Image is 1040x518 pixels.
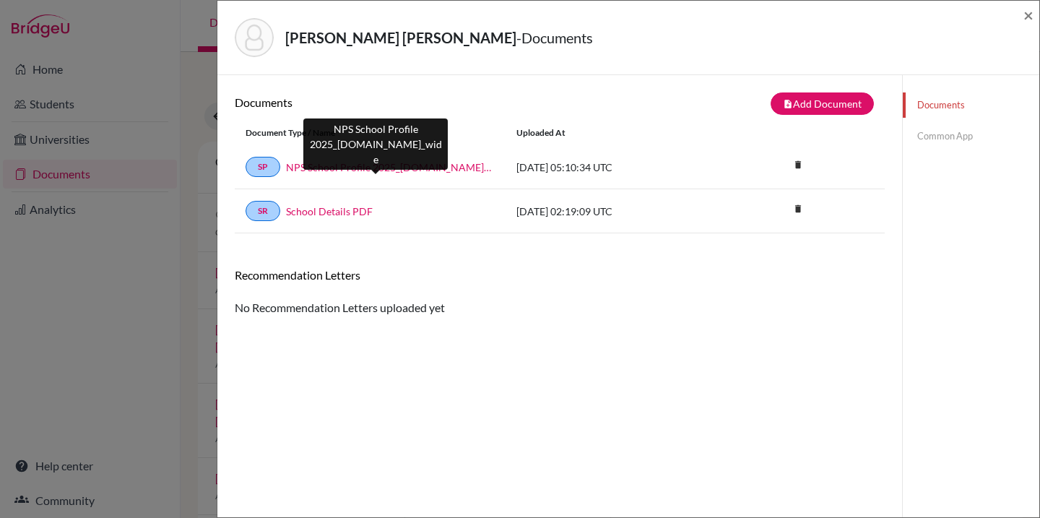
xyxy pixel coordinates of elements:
h6: Recommendation Letters [235,268,885,282]
i: note_add [783,99,793,109]
button: Close [1023,7,1033,24]
a: Common App [903,124,1039,149]
div: Uploaded at [506,126,722,139]
div: [DATE] 02:19:09 UTC [506,204,722,219]
span: - Documents [516,29,593,46]
a: NPS School Profile 2025_[DOMAIN_NAME]_wide [286,160,495,175]
div: Document Type / Name [235,126,506,139]
div: NPS School Profile 2025_[DOMAIN_NAME]_wide [303,118,448,170]
div: No Recommendation Letters uploaded yet [235,268,885,316]
span: × [1023,4,1033,25]
i: delete [787,198,809,220]
button: note_addAdd Document [771,92,874,115]
a: SR [246,201,280,221]
a: delete [787,156,809,176]
a: delete [787,200,809,220]
a: School Details PDF [286,204,373,219]
a: Documents [903,92,1039,118]
div: [DATE] 05:10:34 UTC [506,160,722,175]
i: delete [787,154,809,176]
strong: [PERSON_NAME] [PERSON_NAME] [285,29,516,46]
a: SP [246,157,280,177]
h6: Documents [235,95,560,109]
